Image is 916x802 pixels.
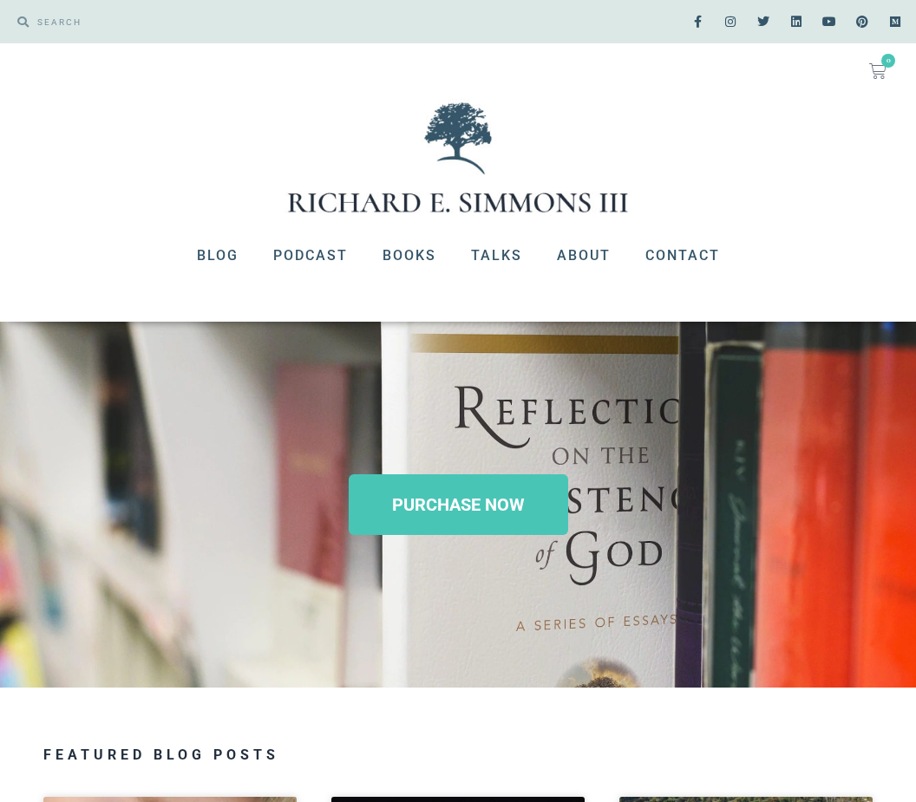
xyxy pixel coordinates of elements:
[365,233,454,278] a: Books
[628,233,737,278] a: Contact
[180,233,256,278] a: Blog
[540,233,628,278] a: About
[43,748,873,762] h3: Featured Blog Posts
[881,54,895,68] span: 0
[349,474,568,535] a: PURCHASE NOW
[392,496,525,513] span: PURCHASE NOW
[29,9,449,35] input: SEARCH
[848,52,907,90] a: 0
[454,233,540,278] a: Talks
[256,233,365,278] a: Podcast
